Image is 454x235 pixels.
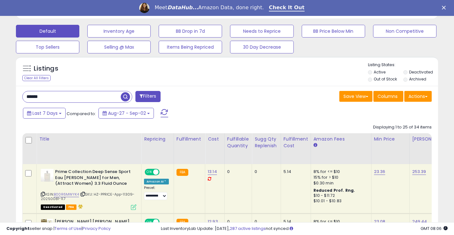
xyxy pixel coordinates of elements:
[269,4,305,11] a: Check It Out
[373,25,436,38] button: Non Competitive
[227,136,249,149] div: Fulfillable Quantity
[177,169,188,176] small: FBA
[41,192,135,201] span: | SKU: HZ-PPRICE-App-11309-20250081-11.7
[313,180,366,186] div: $0.30 min
[378,93,398,100] span: Columns
[54,225,82,232] a: Terms of Use
[16,41,79,53] button: Top Sellers
[87,25,151,38] button: Inventory Age
[374,169,386,175] a: 23.36
[144,186,169,200] div: Preset:
[412,136,450,142] div: [PERSON_NAME]
[412,169,426,175] a: 253.39
[22,75,51,81] div: Clear All Filters
[41,169,136,209] div: ASIN:
[230,225,266,232] a: 287 active listings
[108,110,146,116] span: Aug-27 - Sep-02
[41,169,54,182] img: 31LLXMS-C6L._SL40_.jpg
[41,204,65,210] span: All listings that are unavailable for purchase on Amazon for any reason other than out-of-stock
[159,169,169,175] span: OFF
[208,136,222,142] div: Cost
[284,136,308,149] div: Fulfillment Cost
[144,136,171,142] div: Repricing
[135,91,160,102] button: Filters
[409,69,433,75] label: Deactivated
[313,175,366,180] div: 15% for > $10
[313,188,355,193] b: Reduced Prof. Rng.
[255,136,278,149] div: Sugg Qty Replenish
[374,136,407,142] div: Min Price
[16,25,79,38] button: Default
[98,108,154,119] button: Aug-27 - Sep-02
[404,91,432,102] button: Actions
[313,142,317,148] small: Amazon Fees.
[421,225,448,232] span: 2025-09-10 08:06 GMT
[284,169,306,175] div: 5.14
[167,4,198,10] i: DataHub...
[255,169,276,175] div: 0
[227,169,247,175] div: 0
[76,204,83,209] i: hazardous material
[313,169,366,175] div: 8% for <= $10
[6,225,30,232] strong: Copyright
[55,169,133,188] b: Prime Collection Deep Sense Sport Eau [PERSON_NAME] for Men, (Attract Women) 3.3 Fluid Ounce
[442,6,448,10] div: Close
[313,198,366,204] div: $10.01 - $10.83
[139,3,149,13] img: Profile image for Georgie
[34,64,58,73] h5: Listings
[373,124,432,130] div: Displaying 1 to 25 of 34 items
[208,169,217,175] a: 13.14
[313,193,366,198] div: $10 - $11.72
[177,136,202,142] div: Fulfillment
[339,91,372,102] button: Save View
[374,76,397,82] label: Out of Stock
[302,25,365,38] button: BB Price Below Min
[374,69,386,75] label: Active
[373,91,403,102] button: Columns
[66,204,77,210] span: FBA
[159,25,222,38] button: BB Drop in 7d
[67,111,96,117] span: Compared to:
[230,25,293,38] button: Needs to Reprice
[83,225,111,232] a: Privacy Policy
[145,169,153,175] span: ON
[252,133,281,164] th: Please note that this number is a calculation based on your required days of coverage and your ve...
[230,41,293,53] button: 30 Day Decrease
[368,62,438,68] p: Listing States:
[313,136,369,142] div: Amazon Fees
[39,136,139,142] div: Title
[144,179,169,184] div: Amazon AI *
[32,110,58,116] span: Last 7 Days
[159,41,222,53] button: Items Being Repriced
[54,192,79,197] a: B00R6MWYK4
[161,226,448,232] div: Last InventoryLab Update: [DATE], not synced.
[23,108,66,119] button: Last 7 Days
[6,226,111,232] div: seller snap | |
[409,76,426,82] label: Archived
[87,41,151,53] button: Selling @ Max
[155,4,264,11] div: Meet Amazon Data, done right.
